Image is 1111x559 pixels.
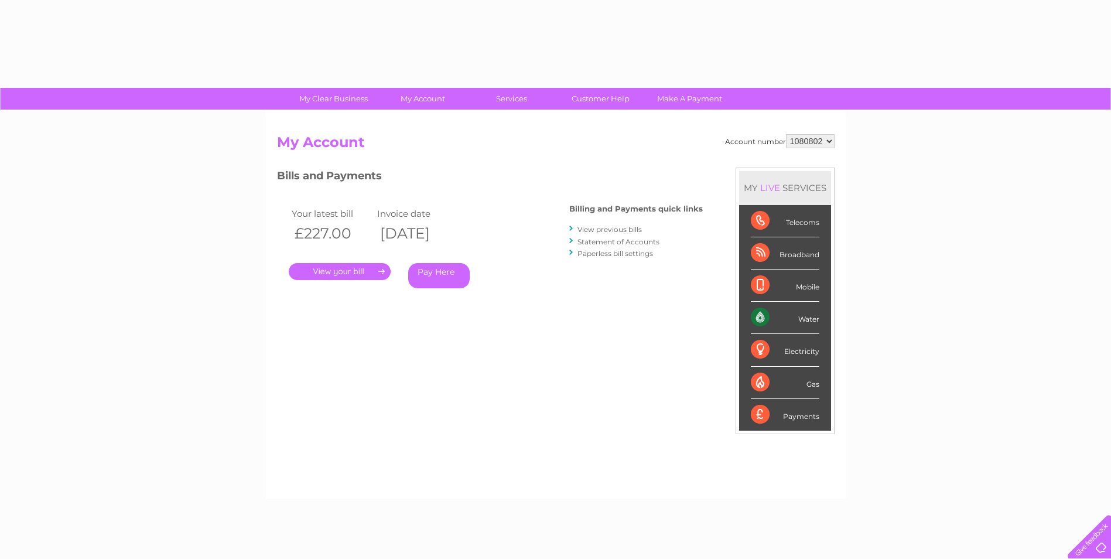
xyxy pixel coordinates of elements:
[277,134,835,156] h2: My Account
[374,88,471,110] a: My Account
[751,205,819,237] div: Telecoms
[751,399,819,431] div: Payments
[751,270,819,302] div: Mobile
[751,367,819,399] div: Gas
[374,206,460,221] td: Invoice date
[285,88,382,110] a: My Clear Business
[289,206,374,221] td: Your latest bill
[641,88,738,110] a: Make A Payment
[577,225,642,234] a: View previous bills
[751,302,819,334] div: Water
[374,221,460,246] th: [DATE]
[277,168,703,188] h3: Bills and Payments
[408,263,470,288] a: Pay Here
[758,182,782,193] div: LIVE
[751,334,819,366] div: Electricity
[463,88,560,110] a: Services
[739,171,831,204] div: MY SERVICES
[552,88,649,110] a: Customer Help
[725,134,835,148] div: Account number
[577,249,653,258] a: Paperless bill settings
[289,221,374,246] th: £227.00
[577,237,659,246] a: Statement of Accounts
[569,204,703,213] h4: Billing and Payments quick links
[751,237,819,270] div: Broadband
[289,263,391,280] a: .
